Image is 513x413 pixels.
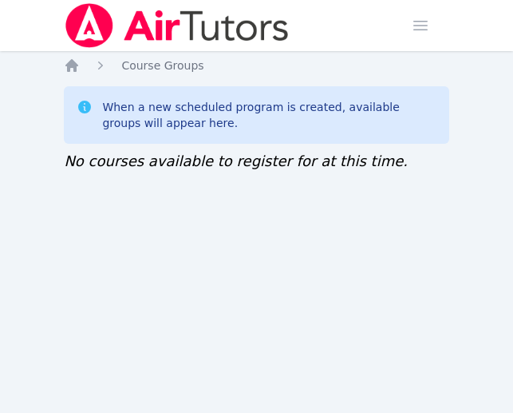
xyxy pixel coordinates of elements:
[121,59,203,72] span: Course Groups
[121,58,203,73] a: Course Groups
[64,3,290,48] img: Air Tutors
[64,58,448,73] nav: Breadcrumb
[64,153,408,169] span: No courses available to register for at this time.
[102,99,436,131] div: When a new scheduled program is created, available groups will appear here.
